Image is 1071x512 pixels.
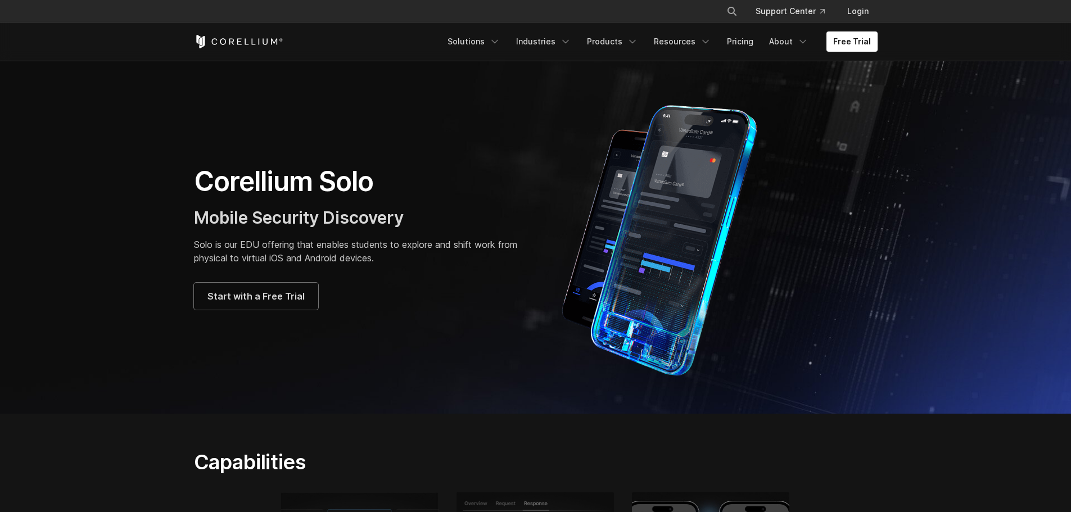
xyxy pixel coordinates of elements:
[194,450,642,474] h2: Capabilities
[580,31,645,52] a: Products
[441,31,878,52] div: Navigation Menu
[194,283,318,310] a: Start with a Free Trial
[826,31,878,52] a: Free Trial
[194,165,525,198] h1: Corellium Solo
[647,31,718,52] a: Resources
[838,1,878,21] a: Login
[720,31,760,52] a: Pricing
[762,31,815,52] a: About
[207,289,305,303] span: Start with a Free Trial
[509,31,578,52] a: Industries
[722,1,742,21] button: Search
[747,1,834,21] a: Support Center
[194,35,283,48] a: Corellium Home
[547,97,789,378] img: Corellium Solo for mobile app security solutions
[713,1,878,21] div: Navigation Menu
[194,238,525,265] p: Solo is our EDU offering that enables students to explore and shift work from physical to virtual...
[441,31,507,52] a: Solutions
[194,207,404,228] span: Mobile Security Discovery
